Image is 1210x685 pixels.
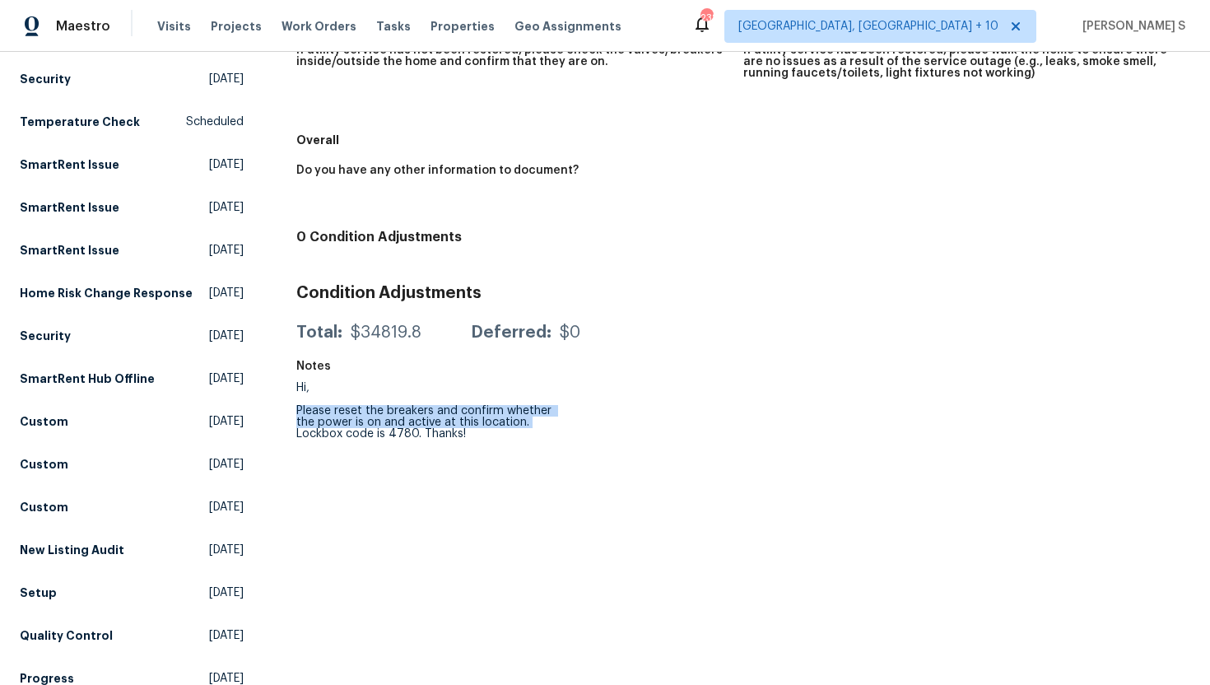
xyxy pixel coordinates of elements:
span: [DATE] [209,370,244,387]
h5: Home Risk Change Response [20,285,193,301]
span: [DATE] [209,242,244,259]
div: 238 [700,10,712,26]
span: [DATE] [209,285,244,301]
h5: Security [20,328,71,344]
span: Projects [211,18,262,35]
span: [DATE] [209,499,244,515]
h5: Quality Control [20,627,113,644]
h5: Security [20,71,71,87]
h5: SmartRent Hub Offline [20,370,155,387]
a: SmartRent Issue[DATE] [20,193,244,222]
a: Custom[DATE] [20,450,244,479]
a: Custom[DATE] [20,492,244,522]
span: [DATE] [209,585,244,601]
h5: If utility service has not been restored, please check the valves/breakers inside/outside the hom... [296,44,730,68]
h5: Custom [20,456,68,473]
span: [DATE] [209,413,244,430]
div: Deferred: [471,324,551,341]
h5: SmartRent Issue [20,242,119,259]
a: SmartRent Hub Offline[DATE] [20,364,244,394]
a: Temperature CheckScheduled [20,107,244,137]
div: Hi, Please reset the breakers and confirm whether the power is on and active at this location. Lo... [296,382,565,440]
h5: SmartRent Issue [20,199,119,216]
a: Quality Control[DATE] [20,621,244,650]
h5: Temperature Check [20,114,140,130]
a: SmartRent Issue[DATE] [20,150,244,179]
span: [DATE] [209,71,244,87]
h5: SmartRent Issue [20,156,119,173]
h3: Condition Adjustments [296,285,1190,301]
a: New Listing Audit[DATE] [20,535,244,565]
span: [DATE] [209,627,244,644]
h4: 0 Condition Adjustments [296,229,1190,245]
h5: Custom [20,413,68,430]
div: $0 [560,324,580,341]
span: [DATE] [209,328,244,344]
span: [DATE] [209,542,244,558]
span: Scheduled [186,114,244,130]
a: Setup[DATE] [20,578,244,608]
a: SmartRent Issue[DATE] [20,235,244,265]
div: Total: [296,324,342,341]
a: Home Risk Change Response[DATE] [20,278,244,308]
span: [GEOGRAPHIC_DATA], [GEOGRAPHIC_DATA] + 10 [738,18,998,35]
span: Properties [430,18,495,35]
a: Custom[DATE] [20,407,244,436]
span: Maestro [56,18,110,35]
span: Visits [157,18,191,35]
span: Tasks [376,21,411,32]
span: [DATE] [209,456,244,473]
h5: Overall [296,132,1190,148]
h5: Do you have any other information to document? [296,165,579,176]
span: Work Orders [282,18,356,35]
a: Security[DATE] [20,321,244,351]
span: [DATE] [209,199,244,216]
h5: New Listing Audit [20,542,124,558]
span: [PERSON_NAME] S [1076,18,1185,35]
span: Geo Assignments [514,18,621,35]
a: Security[DATE] [20,64,244,94]
h5: If utility service has been restored, please walk the home to ensure there are no issues as a res... [743,44,1177,79]
h5: Setup [20,585,57,601]
span: [DATE] [209,156,244,173]
div: $34819.8 [351,324,421,341]
h5: Notes [296,361,331,372]
h5: Custom [20,499,68,515]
